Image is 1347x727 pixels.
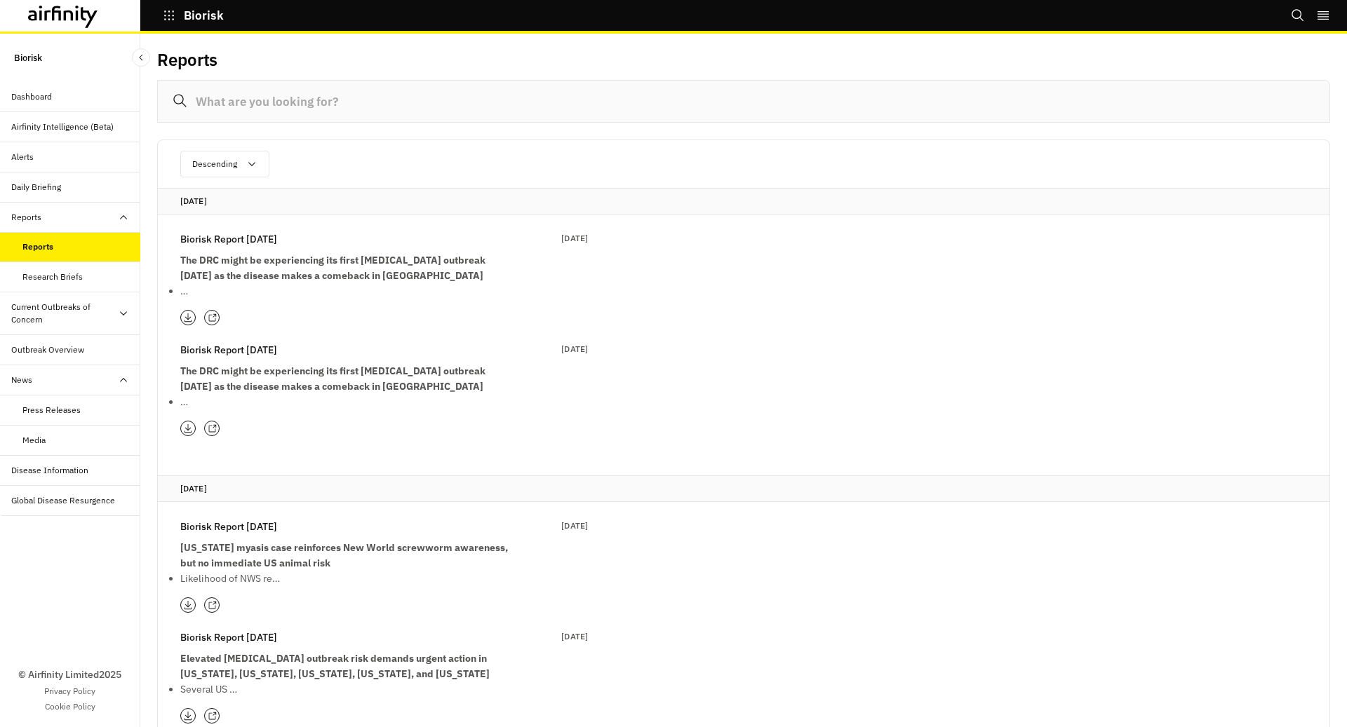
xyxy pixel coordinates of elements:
[18,667,121,682] p: © Airfinity Limited 2025
[11,374,32,386] div: News
[561,630,588,644] p: [DATE]
[11,151,34,163] div: Alerts
[11,90,52,103] div: Dashboard
[180,630,277,645] p: Biorisk Report [DATE]
[180,482,1307,496] p: [DATE]
[180,194,1307,208] p: [DATE]
[561,231,588,245] p: [DATE]
[180,652,490,680] strong: Elevated [MEDICAL_DATA] outbreak risk demands urgent action in [US_STATE], [US_STATE], [US_STATE]...
[11,301,118,326] div: Current Outbreaks of Concern
[180,541,508,569] strong: [US_STATE] myasis case reinforces New World screwworm awareness, but no immediate US animal risk
[180,394,517,409] li: …
[184,9,224,22] p: Biorisk
[180,231,277,247] p: Biorisk Report [DATE]
[45,700,95,713] a: Cookie Policy
[11,464,88,477] div: Disease Information
[132,48,150,67] button: Close Sidebar
[180,519,277,534] p: Biorisk Report [DATE]
[1291,4,1305,27] button: Search
[180,254,485,282] strong: The DRC might be experiencing its first [MEDICAL_DATA] outbreak [DATE] as the disease makes a com...
[11,211,41,224] div: Reports
[14,45,42,71] p: Biorisk
[180,571,517,586] p: Likelihood of NWS re…
[157,50,217,70] h2: Reports
[22,434,46,447] div: Media
[157,80,1330,123] input: What are you looking for?
[180,365,485,393] strong: The DRC might be experiencing its first [MEDICAL_DATA] outbreak [DATE] as the disease makes a com...
[561,342,588,356] p: [DATE]
[163,4,224,27] button: Biorisk
[180,283,517,299] li: …
[22,240,53,253] div: Reports
[180,151,269,177] button: Descending
[11,181,61,193] div: Daily Briefing
[11,121,114,133] div: Airfinity Intelligence (Beta)
[44,685,95,698] a: Privacy Policy
[22,404,81,416] div: Press Releases
[180,681,517,697] p: Several US …
[11,344,84,356] div: Outbreak Overview
[22,271,83,283] div: Research Briefs
[180,342,277,358] p: Biorisk Report [DATE]
[561,519,588,533] p: [DATE]
[11,494,115,507] div: Global Disease Resurgence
